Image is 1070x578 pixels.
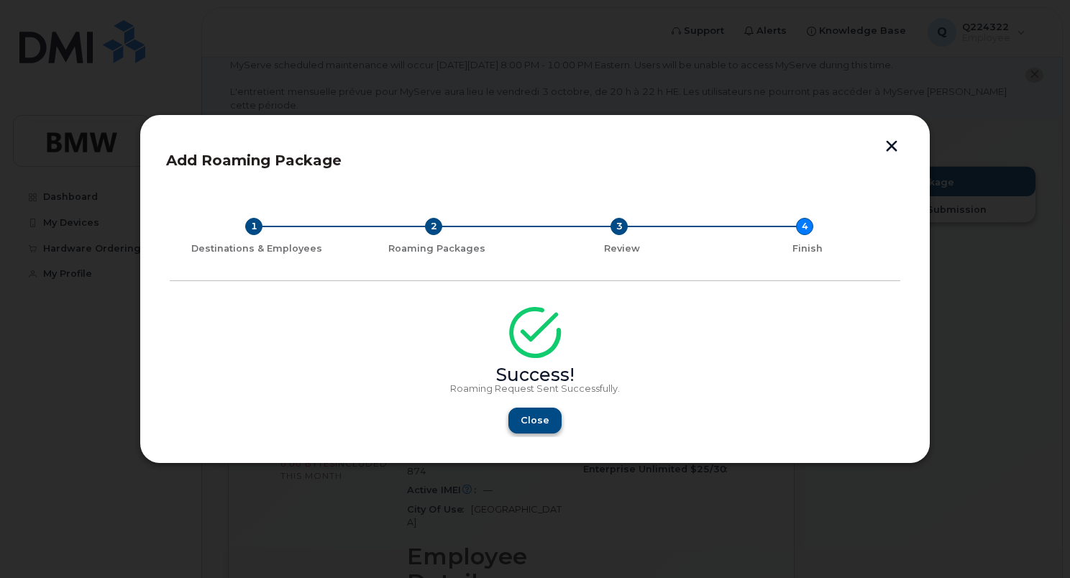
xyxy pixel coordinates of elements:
[175,243,338,254] div: Destinations & Employees
[535,243,709,254] div: Review
[170,370,900,381] div: Success!
[166,152,342,169] span: Add Roaming Package
[521,413,549,427] span: Close
[349,243,523,254] div: Roaming Packages
[508,408,562,433] button: Close
[611,218,628,235] div: 3
[170,383,900,395] p: Roaming Request Sent Successfully.
[425,218,442,235] div: 2
[245,218,262,235] div: 1
[1007,515,1059,567] iframe: Messenger Launcher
